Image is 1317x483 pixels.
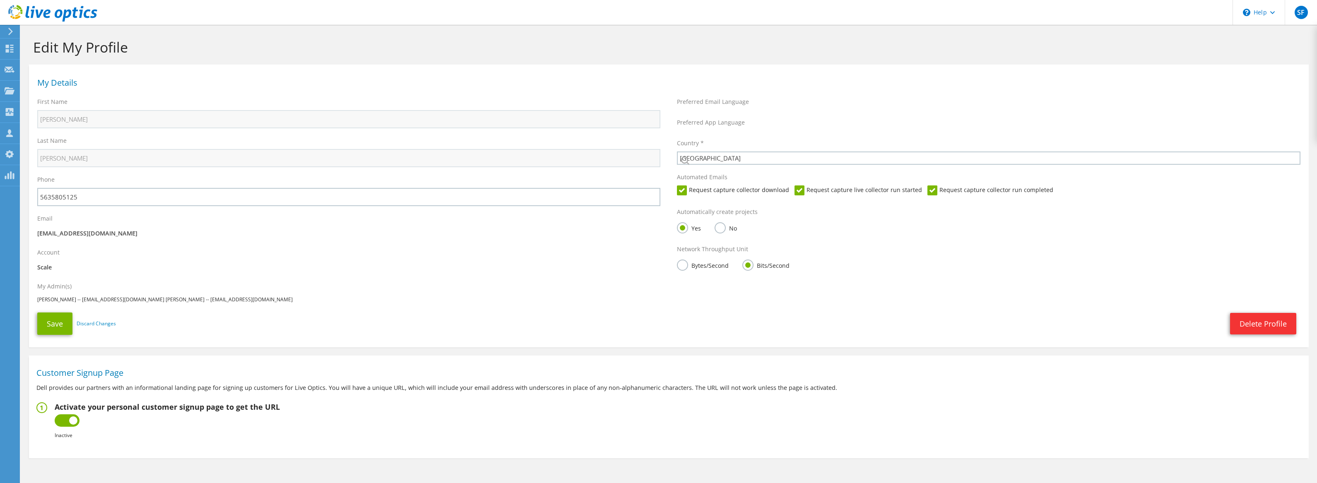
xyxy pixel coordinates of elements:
span: [PERSON_NAME] -- [EMAIL_ADDRESS][DOMAIN_NAME] [37,296,164,303]
label: Preferred App Language [677,118,745,127]
label: Automated Emails [677,173,727,181]
span: SF [1295,6,1308,19]
label: Phone [37,175,55,184]
label: Bits/Second [742,260,790,270]
p: Dell provides our partners with an informational landing page for signing up customers for Live O... [36,383,1301,392]
h1: Customer Signup Page [36,369,1297,377]
svg: \n [1243,9,1250,16]
label: Request capture live collector run started [795,185,922,195]
h1: Edit My Profile [33,38,1300,56]
label: My Admin(s) [37,282,72,291]
a: Delete Profile [1230,313,1296,334]
b: Inactive [55,432,72,439]
label: Last Name [37,137,67,145]
a: Discard Changes [77,319,116,328]
label: Request capture collector run completed [927,185,1053,195]
label: Preferred Email Language [677,98,749,106]
label: Country * [677,139,704,147]
label: Email [37,214,53,223]
label: Request capture collector download [677,185,789,195]
label: No [715,222,737,233]
h1: My Details [37,79,1296,87]
label: First Name [37,98,67,106]
button: Save [37,312,72,335]
label: Automatically create projects [677,208,758,216]
p: [EMAIL_ADDRESS][DOMAIN_NAME] [37,229,660,238]
p: Scale [37,263,660,272]
label: Account [37,248,60,257]
span: [PERSON_NAME] -- [EMAIL_ADDRESS][DOMAIN_NAME] [166,296,293,303]
label: Bytes/Second [677,260,729,270]
label: Network Throughput Unit [677,245,748,253]
h2: Activate your personal customer signup page to get the URL [55,402,280,411]
label: Yes [677,222,701,233]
